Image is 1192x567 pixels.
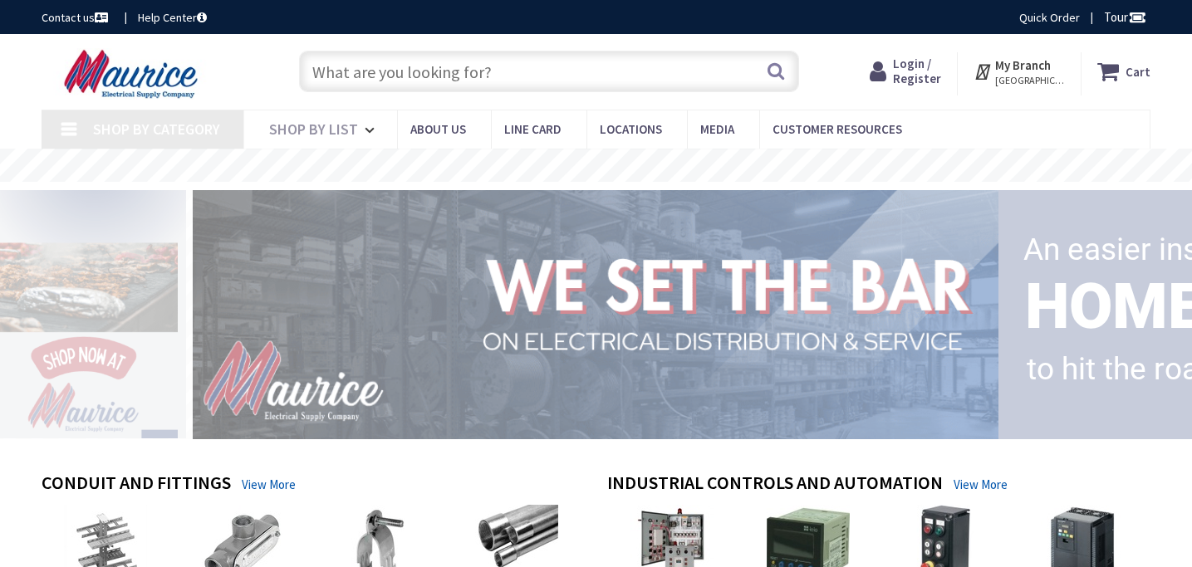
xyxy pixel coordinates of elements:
[773,121,902,137] span: Customer Resources
[42,48,225,100] img: Maurice Electrical Supply Company
[173,185,1005,442] img: 1_1.png
[299,51,799,92] input: What are you looking for?
[42,9,111,26] a: Contact us
[1126,56,1150,86] strong: Cart
[995,74,1066,87] span: [GEOGRAPHIC_DATA], [GEOGRAPHIC_DATA]
[974,56,1066,86] div: My Branch [GEOGRAPHIC_DATA], [GEOGRAPHIC_DATA]
[242,476,296,493] a: View More
[1097,56,1150,86] a: Cart
[954,476,1008,493] a: View More
[607,472,943,496] h4: Industrial Controls and Automation
[42,472,231,496] h4: Conduit and Fittings
[445,157,749,175] rs-layer: Free Same Day Pickup at 15 Locations
[600,121,662,137] span: Locations
[1104,9,1146,25] span: Tour
[700,121,734,137] span: Media
[269,120,358,139] span: Shop By List
[893,56,941,86] span: Login / Register
[504,121,562,137] span: Line Card
[1019,9,1080,26] a: Quick Order
[870,56,941,86] a: Login / Register
[93,120,220,139] span: Shop By Category
[410,121,466,137] span: About us
[995,57,1051,73] strong: My Branch
[138,9,207,26] a: Help Center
